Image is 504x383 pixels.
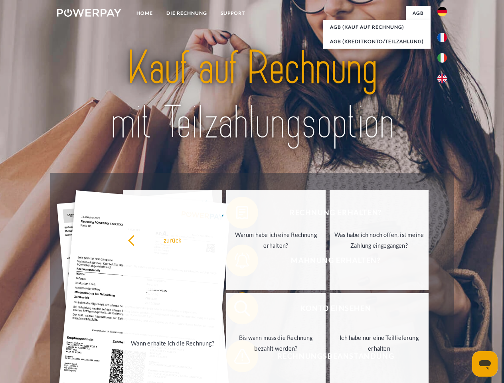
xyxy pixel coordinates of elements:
img: en [437,74,447,83]
div: Wann erhalte ich die Rechnung? [128,338,217,348]
div: zurück [128,235,217,245]
a: Home [130,6,160,20]
img: it [437,53,447,63]
iframe: Schaltfläche zum Öffnen des Messaging-Fensters [472,351,498,377]
img: fr [437,33,447,42]
div: Bis wann muss die Rechnung bezahlt werden? [231,332,321,354]
div: Warum habe ich eine Rechnung erhalten? [231,229,321,251]
a: SUPPORT [214,6,252,20]
a: Was habe ich noch offen, ist meine Zahlung eingegangen? [330,190,429,290]
img: de [437,7,447,16]
div: Was habe ich noch offen, ist meine Zahlung eingegangen? [334,229,424,251]
div: Ich habe nur eine Teillieferung erhalten [334,332,424,354]
a: DIE RECHNUNG [160,6,214,20]
img: logo-powerpay-white.svg [57,9,121,17]
a: agb [406,6,431,20]
a: AGB (Kreditkonto/Teilzahlung) [323,34,431,49]
img: title-powerpay_de.svg [76,38,428,153]
a: AGB (Kauf auf Rechnung) [323,20,431,34]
